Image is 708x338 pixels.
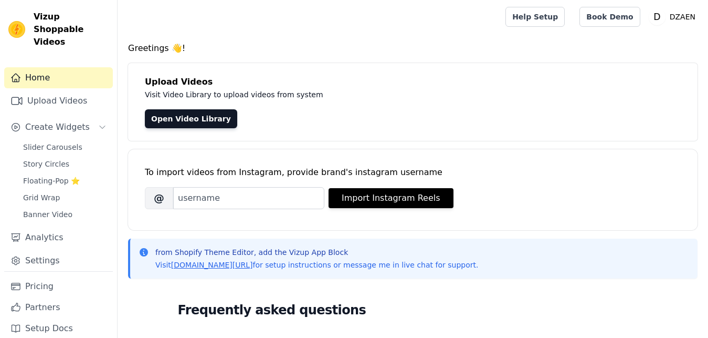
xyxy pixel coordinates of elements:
[653,12,660,22] text: D
[173,187,324,209] input: username
[23,209,72,220] span: Banner Video
[23,159,69,169] span: Story Circles
[145,166,681,179] div: To import videos from Instagram, provide brand's instagram username
[4,297,113,318] a: Partners
[579,7,640,27] a: Book Demo
[4,117,113,138] button: Create Widgets
[178,300,648,321] h2: Frequently asked questions
[17,207,113,222] a: Banner Video
[505,7,565,27] a: Help Setup
[145,187,173,209] span: @
[145,76,681,88] h4: Upload Videos
[4,227,113,248] a: Analytics
[155,260,478,270] p: Visit for setup instructions or message me in live chat for support.
[17,190,113,205] a: Grid Wrap
[23,192,60,203] span: Grid Wrap
[4,250,113,271] a: Settings
[329,188,453,208] button: Import Instagram Reels
[17,173,113,188] a: Floating-Pop ⭐
[145,88,615,101] p: Visit Video Library to upload videos from system
[155,247,478,258] p: from Shopify Theme Editor, add the Vizup App Block
[145,109,237,128] a: Open Video Library
[649,7,700,26] button: D DZAEN
[23,176,80,186] span: Floating-Pop ⭐
[665,7,700,26] p: DZAEN
[8,21,25,38] img: Vizup
[4,276,113,297] a: Pricing
[128,42,698,55] h4: Greetings 👋!
[171,261,253,269] a: [DOMAIN_NAME][URL]
[25,121,90,134] span: Create Widgets
[23,142,82,152] span: Slider Carousels
[4,90,113,111] a: Upload Videos
[17,140,113,155] a: Slider Carousels
[4,67,113,88] a: Home
[17,157,113,171] a: Story Circles
[34,11,109,48] span: Vizup Shoppable Videos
